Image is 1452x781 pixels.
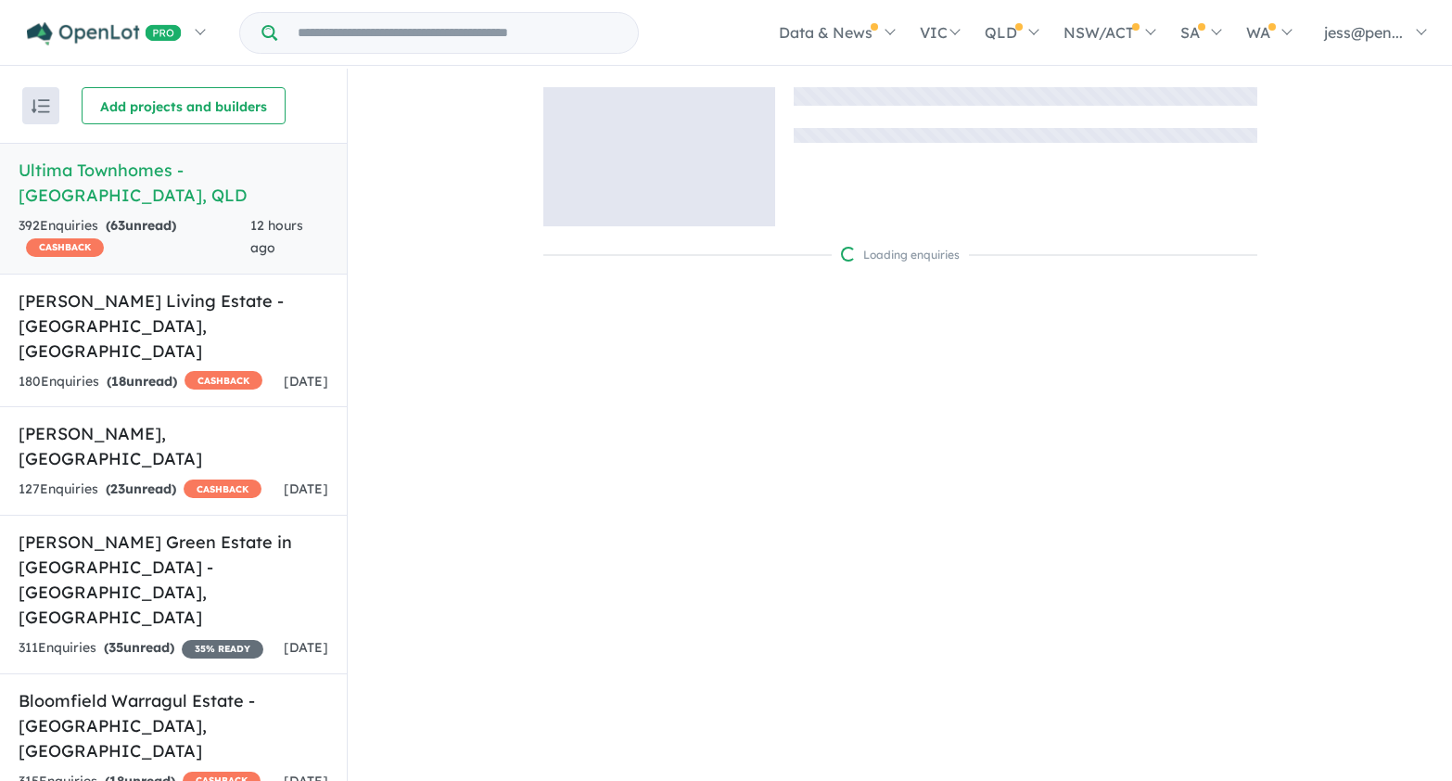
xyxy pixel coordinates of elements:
[110,480,125,497] span: 23
[284,373,328,390] span: [DATE]
[107,373,177,390] strong: ( unread)
[284,480,328,497] span: [DATE]
[281,13,634,53] input: Try estate name, suburb, builder or developer
[184,480,261,498] span: CASHBACK
[82,87,286,124] button: Add projects and builders
[106,480,176,497] strong: ( unread)
[110,217,125,234] span: 63
[106,217,176,234] strong: ( unread)
[19,688,328,763] h5: Bloomfield Warragul Estate - [GEOGRAPHIC_DATA] , [GEOGRAPHIC_DATA]
[19,288,328,364] h5: [PERSON_NAME] Living Estate - [GEOGRAPHIC_DATA] , [GEOGRAPHIC_DATA]
[182,640,263,659] span: 35 % READY
[19,421,328,471] h5: [PERSON_NAME] , [GEOGRAPHIC_DATA]
[185,371,262,390] span: CASHBACK
[104,639,174,656] strong: ( unread)
[19,371,262,393] div: 180 Enquir ies
[32,99,50,113] img: sort.svg
[27,22,182,45] img: Openlot PRO Logo White
[108,639,123,656] span: 35
[19,215,250,260] div: 392 Enquir ies
[250,217,303,256] span: 12 hours ago
[111,373,126,390] span: 18
[19,637,263,659] div: 311 Enquir ies
[1324,23,1403,42] span: jess@pen...
[26,238,104,257] span: CASHBACK
[284,639,328,656] span: [DATE]
[19,479,261,501] div: 127 Enquir ies
[19,158,328,208] h5: Ultima Townhomes - [GEOGRAPHIC_DATA] , QLD
[19,530,328,630] h5: [PERSON_NAME] Green Estate in [GEOGRAPHIC_DATA] - [GEOGRAPHIC_DATA] , [GEOGRAPHIC_DATA]
[841,246,960,264] div: Loading enquiries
